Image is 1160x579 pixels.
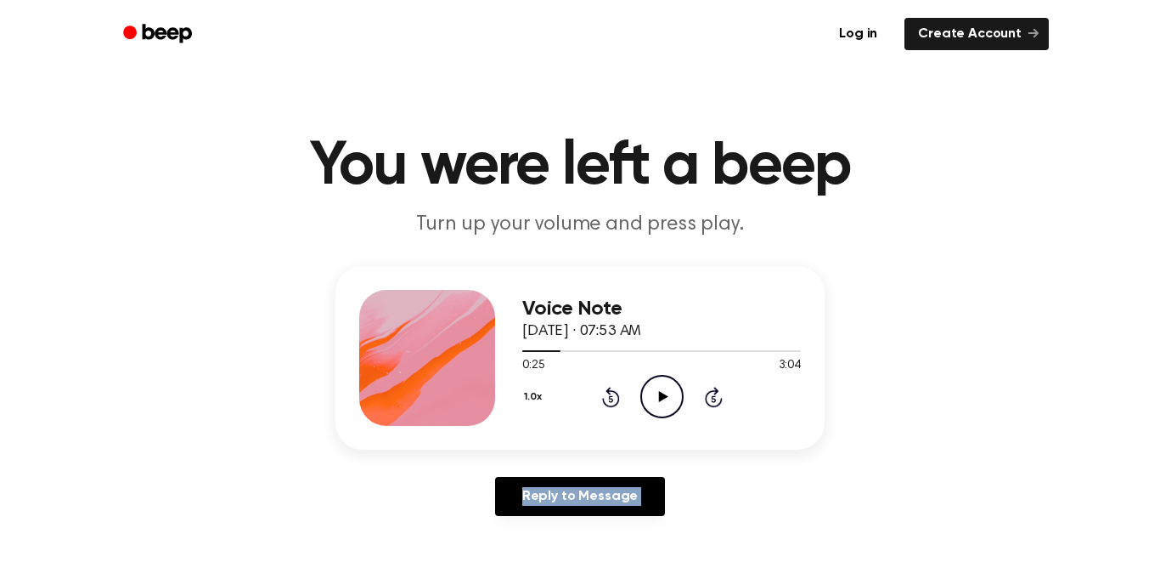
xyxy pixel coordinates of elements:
[779,357,801,375] span: 3:04
[522,298,801,321] h3: Voice Note
[254,211,906,239] p: Turn up your volume and press play.
[111,18,207,51] a: Beep
[495,477,665,516] a: Reply to Message
[522,324,641,339] span: [DATE] · 07:53 AM
[522,383,548,412] button: 1.0x
[904,18,1049,50] a: Create Account
[522,357,544,375] span: 0:25
[822,14,894,54] a: Log in
[145,136,1015,197] h1: You were left a beep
